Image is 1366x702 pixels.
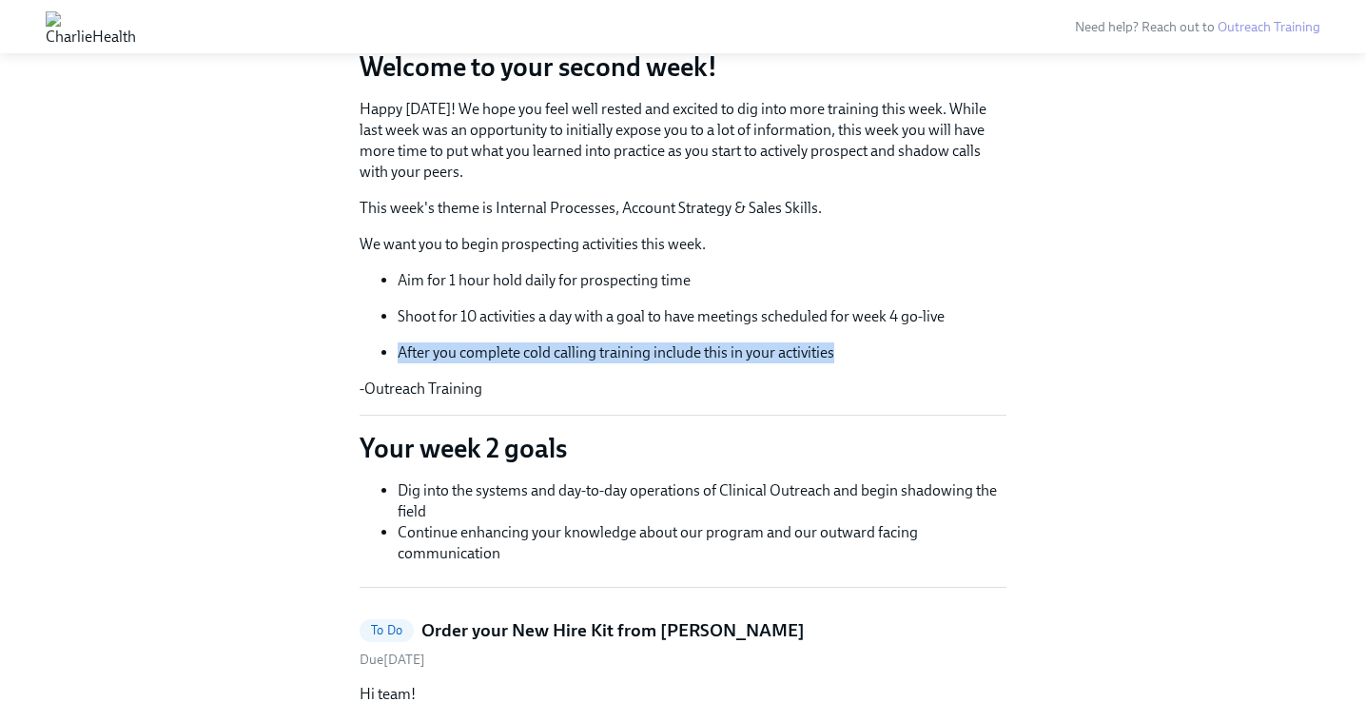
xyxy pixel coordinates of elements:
[360,198,1006,219] p: This week's theme is Internal Processes, Account Strategy & Sales Skills.
[46,11,136,42] img: CharlieHealth
[398,306,1006,327] p: Shoot for 10 activities a day with a goal to have meetings scheduled for week 4 go-live
[360,431,1006,465] p: Your week 2 goals
[360,618,1006,669] a: To DoOrder your New Hire Kit from [PERSON_NAME]Due[DATE]
[421,618,805,643] h5: Order your New Hire Kit from [PERSON_NAME]
[360,379,1006,400] p: -Outreach Training
[398,480,1006,522] li: Dig into the systems and day-to-day operations of Clinical Outreach and begin shadowing the field
[360,49,1006,84] h3: Welcome to your second week!
[398,342,1006,363] p: After you complete cold calling training include this in your activities
[360,99,1006,183] p: Happy [DATE]! We hope you feel well rested and excited to dig into more training this week. While...
[360,623,414,637] span: To Do
[360,652,425,668] span: Monday, August 11th 2025, 7:00 am
[1218,19,1320,35] a: Outreach Training
[360,234,1006,255] p: We want you to begin prospecting activities this week.
[398,270,1006,291] p: Aim for 1 hour hold daily for prospecting time
[398,522,1006,564] li: Continue enhancing your knowledge about our program and our outward facing communication
[1075,19,1320,35] span: Need help? Reach out to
